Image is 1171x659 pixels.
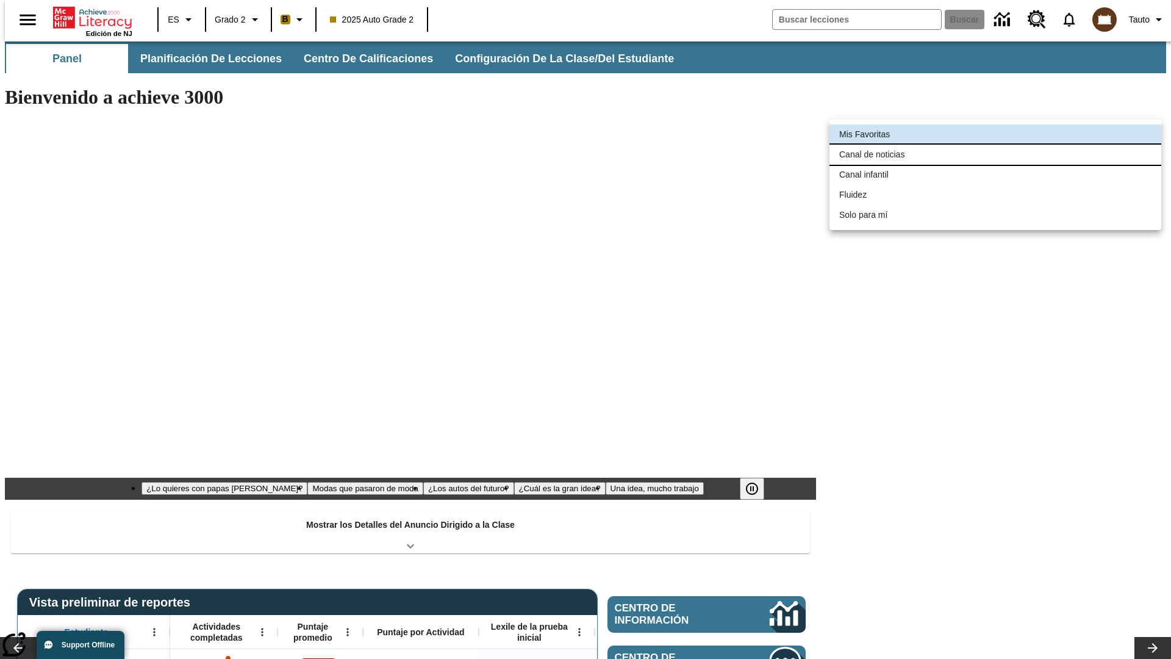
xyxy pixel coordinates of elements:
li: Canal de noticias [829,145,1161,165]
li: Canal infantil [829,165,1161,185]
body: Máximo 600 caracteres Presiona Escape para desactivar la barra de herramientas Presiona Alt + F10... [5,10,178,21]
li: Solo para mí [829,205,1161,225]
li: Mis Favoritas [829,124,1161,145]
li: Fluidez [829,185,1161,205]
